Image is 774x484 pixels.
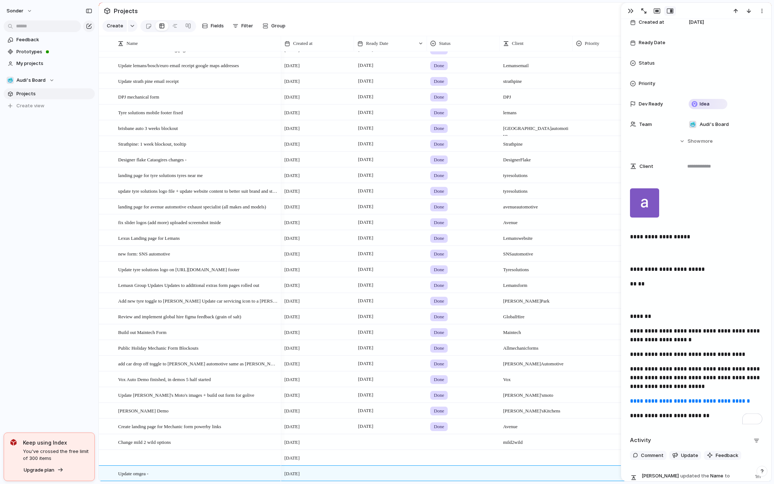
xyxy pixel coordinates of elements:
[16,48,92,55] span: Prototypes
[284,235,300,242] span: [DATE]
[284,345,300,352] span: [DATE]
[118,155,187,164] span: Designer flake Cataogires changes -
[434,93,444,101] span: Done
[4,58,95,69] a: My projects
[118,171,203,179] span: landing page for tyre solutions tyres near me
[118,312,241,320] span: Review and implement global hire figma feedback (grain of salt)
[689,121,696,128] div: 🥶
[284,454,300,462] span: [DATE]
[356,218,375,227] span: [DATE]
[16,60,92,67] span: My projects
[356,328,375,337] span: [DATE]
[16,36,92,43] span: Feedback
[639,80,655,87] span: Priority
[284,392,300,399] span: [DATE]
[118,202,266,211] span: landing page for avenue automotive exhaust specialist (all makes and models)
[23,448,89,462] span: You've crossed the free limit of 300 items
[241,22,253,30] span: Filter
[356,281,375,289] span: [DATE]
[284,439,300,446] span: [DATE]
[16,102,44,110] span: Create view
[356,359,375,368] span: [DATE]
[118,249,170,258] span: new form: SNS automotive
[118,265,240,273] span: Update tyre solutions logo on [URL][DOMAIN_NAME] footer
[434,360,444,368] span: Done
[118,139,186,148] span: Strathpine: 1 week blockout, tooltip
[259,20,289,32] button: Group
[118,296,279,305] span: Add new tyre toggle to [PERSON_NAME] Update car servicing icon to a [PERSON_NAME] Make trye ‘’tyr...
[118,343,198,352] span: Public Holiday Mechanic Form Blockouts
[284,407,300,415] span: [DATE]
[500,137,572,148] span: Strathpine
[284,423,300,430] span: [DATE]
[639,163,653,170] span: Client
[500,105,572,116] span: lemans
[284,297,300,305] span: [DATE]
[500,309,572,320] span: Global Hire
[102,20,127,32] button: Create
[118,124,178,132] span: brisbane auto 3 weeks blockout
[356,249,375,258] span: [DATE]
[366,40,388,47] span: Ready Date
[284,141,300,148] span: [DATE]
[356,77,375,85] span: [DATE]
[112,4,139,18] span: Projects
[434,219,444,226] span: Done
[284,360,300,368] span: [DATE]
[293,40,312,47] span: Created at
[642,472,679,480] span: [PERSON_NAME]
[500,246,572,258] span: SNS automotive
[16,77,46,84] span: Audi's Board
[356,234,375,242] span: [DATE]
[639,59,655,67] span: Status
[230,20,256,32] button: Filter
[434,109,444,116] span: Done
[500,184,572,195] span: tyre solutions
[7,7,23,15] span: sonder
[356,422,375,431] span: [DATE]
[500,74,572,85] span: strathpine
[7,77,14,84] div: 🥶
[356,92,375,101] span: [DATE]
[434,297,444,305] span: Done
[118,108,183,116] span: Tyre solutions mobile footer fixed
[434,235,444,242] span: Done
[4,34,95,45] a: Feedback
[356,265,375,274] span: [DATE]
[284,203,300,211] span: [DATE]
[434,62,444,69] span: Done
[356,108,375,117] span: [DATE]
[630,184,762,426] div: To enrich screen reader interactions, please activate Accessibility in Grammarly extension settings
[22,465,66,475] button: Upgrade plan
[434,329,444,336] span: Done
[500,341,572,352] span: All mechanic forms
[4,75,95,86] button: 🥶Audi's Board
[356,155,375,164] span: [DATE]
[639,19,664,26] span: Created at
[118,406,168,415] span: [PERSON_NAME] Demo
[118,375,211,383] span: Vox Auto Demo finished, in demos 5 half started
[700,121,729,128] span: Audi's Board
[630,451,666,460] button: Comment
[284,266,300,273] span: [DATE]
[356,187,375,195] span: [DATE]
[356,391,375,399] span: [DATE]
[356,139,375,148] span: [DATE]
[688,138,701,145] span: Show
[284,62,300,69] span: [DATE]
[639,121,652,128] span: Team
[639,100,663,108] span: Dev Ready
[4,100,95,111] button: Create view
[16,90,92,97] span: Projects
[500,403,572,415] span: [PERSON_NAME]'s Kitchens
[500,356,572,368] span: [PERSON_NAME] Automotive
[118,234,180,242] span: Lexus Landing page for Lemans
[500,168,572,179] span: tyre solutions
[23,439,89,446] span: Keep using Index
[641,452,664,459] span: Comment
[356,61,375,70] span: [DATE]
[3,5,36,17] button: sonder
[118,422,221,430] span: Create landing page for Mechanic form powerby links
[500,121,572,139] span: [GEOGRAPHIC_DATA] automotive
[118,281,259,289] span: Lemasn Group Updates Updates to additional extras form pages rolled out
